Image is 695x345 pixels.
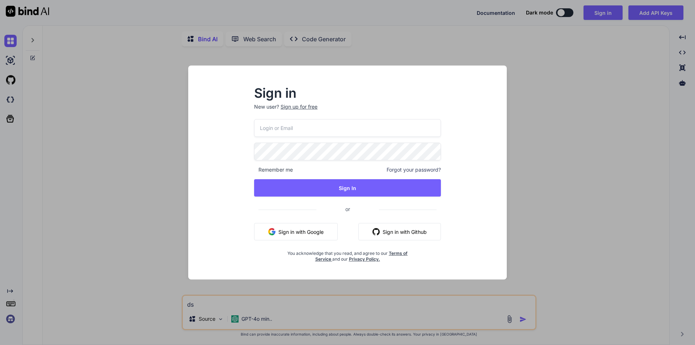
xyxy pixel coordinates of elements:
[254,87,441,99] h2: Sign in
[281,103,317,110] div: Sign up for free
[372,228,380,235] img: github
[254,166,293,173] span: Remember me
[315,251,408,262] a: Terms of Service
[316,200,379,218] span: or
[349,256,380,262] a: Privacy Policy.
[358,223,441,240] button: Sign in with Github
[268,228,275,235] img: google
[254,103,441,119] p: New user?
[254,179,441,197] button: Sign In
[254,223,338,240] button: Sign in with Google
[387,166,441,173] span: Forgot your password?
[254,119,441,137] input: Login or Email
[285,246,410,262] div: You acknowledge that you read, and agree to our and our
